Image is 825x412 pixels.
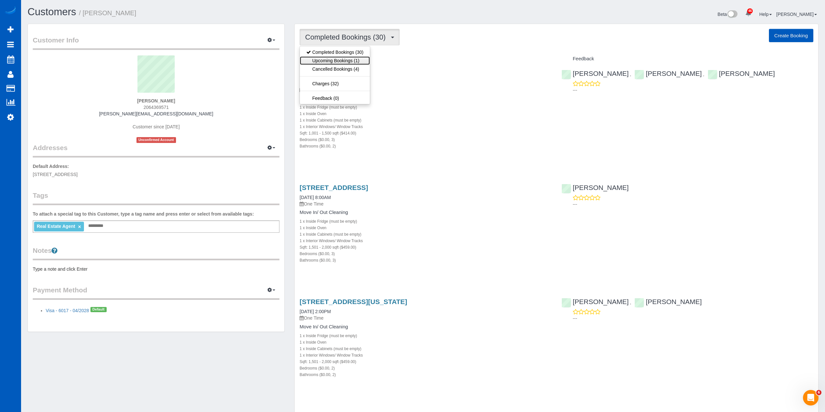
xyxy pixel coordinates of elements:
small: 1 x Inside Cabinets (must be empty) [300,232,361,237]
small: Sqft: 1,001 - 1,500 sqft ($414.00) [300,131,356,135]
span: , [703,72,704,77]
small: Bedrooms ($0.00, 3) [300,252,335,256]
small: 1 x Inside Oven [300,112,326,116]
a: [PERSON_NAME] [634,298,702,305]
a: [DATE] 2:00PM [300,309,331,314]
small: 1 x Interior Windows/ Window Tracks [300,353,363,358]
p: --- [573,87,813,93]
h4: Move In/ Out Cleaning [300,210,551,215]
label: Default Address: [33,163,69,170]
h4: Move In/ Out Cleaning [300,324,551,330]
pre: Type a note and click Enter [33,266,279,272]
small: 1 x Interior Windows/ Window Tracks [300,239,363,243]
small: Bathrooms ($0.00, 3) [300,258,336,263]
a: [STREET_ADDRESS] [300,184,368,191]
a: [PERSON_NAME] [561,298,629,305]
a: × [78,224,81,230]
a: [DATE] 8:00AM [300,195,331,200]
span: Real Estate Agent [37,224,75,229]
a: Beta [718,12,738,17]
a: [PERSON_NAME] [776,12,817,17]
a: [PERSON_NAME] [708,70,775,77]
small: Sqft: 1,501 - 2,000 sqft ($459.00) [300,359,356,364]
small: Bathrooms ($0.00, 2) [300,372,336,377]
a: [STREET_ADDRESS][US_STATE] [300,298,407,305]
h4: Move In/ Out Cleaning [300,96,551,101]
a: Visa - 6017 - 04/2028 [46,308,89,313]
span: [STREET_ADDRESS] [33,172,77,177]
span: Unconfirmed Account [136,137,176,143]
span: , [630,72,631,77]
a: Cancelled Bookings (4) [300,65,370,73]
button: Create Booking [769,29,813,42]
h4: Feedback [561,56,813,62]
a: [PERSON_NAME][EMAIL_ADDRESS][DOMAIN_NAME] [99,111,213,116]
img: New interface [727,10,737,19]
small: 1 x Interior Windows/ Window Tracks [300,124,363,129]
small: 1 x Inside Oven [300,226,326,230]
a: Upcoming Bookings (1) [300,56,370,65]
legend: Customer Info [33,35,279,50]
span: Completed Bookings (30) [305,33,389,41]
strong: [PERSON_NAME] [137,98,175,103]
p: One Time [300,201,551,207]
a: Help [759,12,772,17]
a: Feedback (0) [300,94,370,102]
a: [PERSON_NAME] [561,184,629,191]
p: One Time [300,87,551,93]
small: 1 x Inside Fridge (must be empty) [300,334,357,338]
span: Default [90,307,107,312]
a: Customers [28,6,76,18]
label: To attach a special tag to this Customer, type a tag name and press enter or select from availabl... [33,211,254,217]
a: 46 [742,6,755,21]
legend: Notes [33,246,279,260]
span: 6 [816,390,821,395]
small: 1 x Inside Fridge (must be empty) [300,219,357,224]
legend: Payment Method [33,285,279,300]
a: [PERSON_NAME] [634,70,702,77]
legend: Tags [33,191,279,205]
h4: Service [300,56,551,62]
img: Automaid Logo [4,6,17,16]
p: One Time [300,315,551,321]
small: Sqft: 1,501 - 2,000 sqft ($459.00) [300,245,356,250]
small: Bedrooms ($0.00, 2) [300,366,335,371]
button: Completed Bookings (30) [300,29,399,45]
small: 1 x Inside Cabinets (must be empty) [300,118,361,123]
small: 1 x Inside Oven [300,340,326,345]
small: / [PERSON_NAME] [79,9,136,17]
span: , [630,300,631,305]
p: --- [573,315,813,322]
span: 2064369571 [144,105,169,110]
a: Charges (32) [300,79,370,88]
small: Bathrooms ($0.00, 2) [300,144,336,148]
small: 1 x Inside Cabinets (must be empty) [300,347,361,351]
iframe: Intercom live chat [803,390,819,406]
p: --- [573,201,813,207]
small: Bedrooms ($0.00, 3) [300,137,335,142]
span: Customer since [DATE] [133,124,180,129]
small: 1 x Inside Fridge (must be empty) [300,105,357,110]
span: 46 [747,8,753,14]
a: Completed Bookings (30) [300,48,370,56]
a: [PERSON_NAME] [561,70,629,77]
